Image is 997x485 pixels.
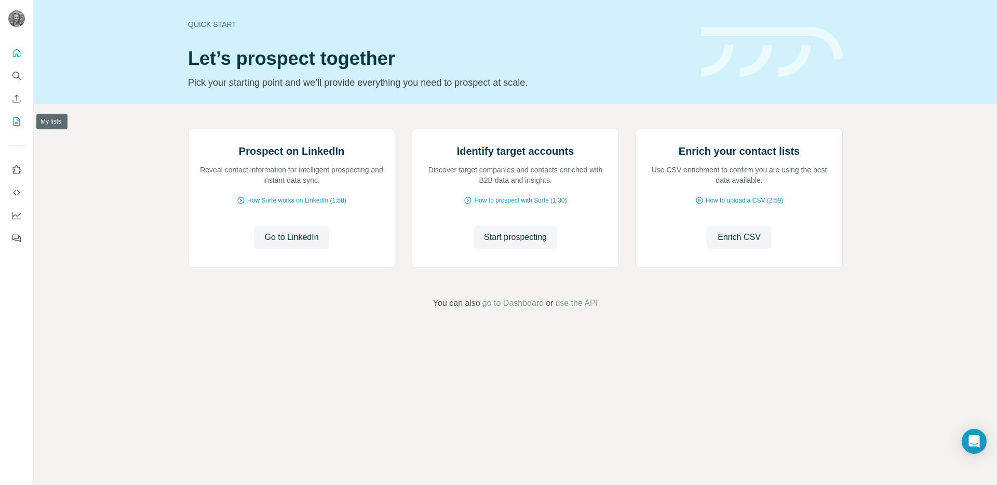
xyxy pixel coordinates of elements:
p: Use CSV enrichment to confirm you are using the best data available. [646,165,832,185]
button: Dashboard [8,206,25,225]
p: Reveal contact information for intelligent prospecting and instant data sync. [199,165,384,185]
button: use the API [555,297,598,309]
button: Enrich CSV [8,89,25,108]
span: or [546,297,553,309]
button: Feedback [8,229,25,248]
p: Pick your starting point and we’ll provide everything you need to prospect at scale. [188,75,689,90]
button: Use Surfe on LinkedIn [8,160,25,179]
h2: Prospect on LinkedIn [239,144,344,158]
span: Start prospecting [484,231,547,244]
button: go to Dashboard [482,297,544,309]
div: Open Intercom Messenger [962,429,987,454]
span: How to prospect with Surfe (1:30) [474,196,567,205]
span: How Surfe works on LinkedIn (1:58) [247,196,346,205]
button: Enrich CSV [707,226,771,249]
button: Start prospecting [474,226,557,249]
img: Avatar [8,10,25,27]
span: Go to LinkedIn [264,231,318,244]
button: My lists [8,112,25,131]
span: How to upload a CSV (2:59) [706,196,783,205]
div: Quick start [188,19,689,30]
h1: Let’s prospect together [188,48,689,69]
p: Discover target companies and contacts enriched with B2B data and insights. [423,165,608,185]
button: Go to LinkedIn [254,226,329,249]
span: You can also [433,297,480,309]
button: Use Surfe API [8,183,25,202]
img: banner [701,27,843,77]
h2: Identify target accounts [457,144,574,158]
button: Search [8,66,25,85]
h2: Enrich your contact lists [679,144,800,158]
span: Enrich CSV [718,231,761,244]
button: Quick start [8,44,25,62]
